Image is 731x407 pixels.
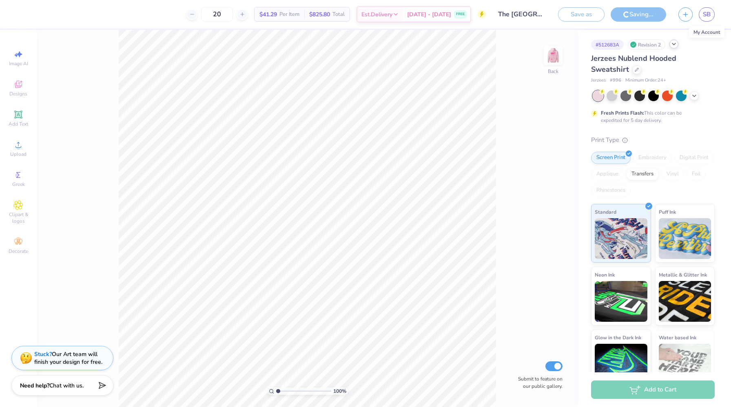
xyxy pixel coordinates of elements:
span: Total [332,10,345,19]
span: Water based Ink [659,333,696,342]
img: Puff Ink [659,218,711,259]
span: Greek [12,181,25,188]
span: Neon Ink [595,270,615,279]
div: Embroidery [633,152,672,164]
div: Revision 2 [628,40,665,50]
div: Transfers [626,168,659,180]
div: This color can be expedited for 5 day delivery. [601,109,701,124]
span: Clipart & logos [4,211,33,224]
img: Standard [595,218,647,259]
span: Designs [9,91,27,97]
div: Foil [687,168,706,180]
div: Print Type [591,135,715,145]
span: Jerzees Nublend Hooded Sweatshirt [591,53,676,74]
label: Submit to feature on our public gallery. [514,375,563,390]
img: Metallic & Glitter Ink [659,281,711,322]
strong: Need help? [20,382,49,389]
input: Untitled Design [492,6,552,22]
div: Applique [591,168,624,180]
span: # 996 [610,77,621,84]
a: SB [699,7,715,22]
span: Standard [595,208,616,216]
div: Vinyl [661,168,684,180]
img: Neon Ink [595,281,647,322]
span: SB [703,10,711,19]
span: Per Item [279,10,299,19]
div: My Account [689,27,724,38]
div: Back [548,68,558,75]
span: Decorate [9,248,28,254]
span: [DATE] - [DATE] [407,10,451,19]
span: Minimum Order: 24 + [625,77,666,84]
span: Image AI [9,60,28,67]
div: Rhinestones [591,184,631,197]
span: 100 % [333,387,346,395]
span: $41.29 [259,10,277,19]
strong: Stuck? [34,350,52,358]
span: Est. Delivery [361,10,392,19]
div: # 512683A [591,40,624,50]
span: Metallic & Glitter Ink [659,270,707,279]
img: Glow in the Dark Ink [595,344,647,385]
span: Add Text [9,121,28,127]
span: $825.80 [309,10,330,19]
span: Glow in the Dark Ink [595,333,641,342]
img: Back [545,47,561,64]
strong: Fresh Prints Flash: [601,110,644,116]
span: FREE [456,11,465,17]
span: Chat with us. [49,382,84,389]
span: Puff Ink [659,208,676,216]
input: – – [201,7,233,22]
span: Upload [10,151,27,157]
div: Screen Print [591,152,631,164]
div: Digital Print [674,152,714,164]
div: Our Art team will finish your design for free. [34,350,102,366]
span: Jerzees [591,77,606,84]
img: Water based Ink [659,344,711,385]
